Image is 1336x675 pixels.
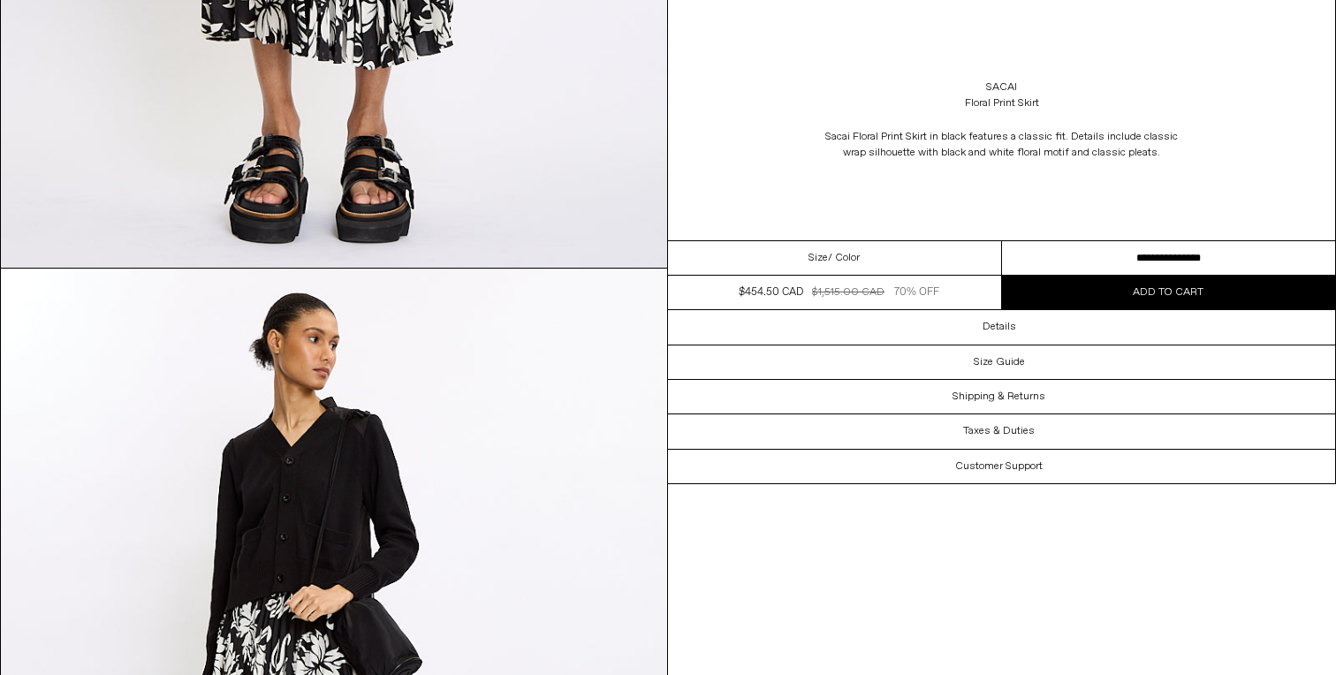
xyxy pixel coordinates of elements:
[1133,285,1203,300] span: Add to cart
[974,356,1025,368] h3: Size Guide
[983,321,1016,333] h3: Details
[825,129,1179,161] div: Sacai Floral Print Skirt in black features a classic fit. Details include classic wrap silhouette...
[955,460,1043,473] h3: Customer Support
[953,391,1045,403] h3: Shipping & Returns
[739,284,803,300] div: $454.50 CAD
[965,95,1039,111] div: Floral Print Skirt
[812,284,884,300] div: $1,515.00 CAD
[1002,276,1336,309] button: Add to cart
[808,250,828,266] span: Size
[963,425,1035,437] h3: Taxes & Duties
[986,80,1017,95] a: Sacai
[828,250,860,266] span: / Color
[894,284,939,300] div: 70% OFF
